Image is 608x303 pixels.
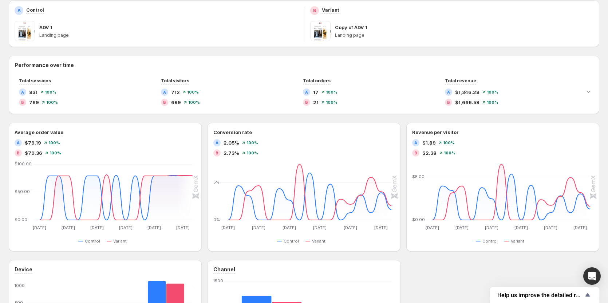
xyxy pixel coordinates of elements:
[414,151,417,155] h2: B
[39,32,298,38] p: Landing page
[476,237,501,245] button: Control
[455,88,479,96] span: $1,346.28
[445,78,476,83] span: Total revenue
[487,90,498,94] span: 100 %
[422,149,437,157] span: $2.38
[375,225,388,230] text: [DATE]
[335,32,594,38] p: Landing page
[412,129,459,136] h3: Revenue per visitor
[221,225,235,230] text: [DATE]
[15,62,593,69] h2: Performance over time
[48,141,60,145] span: 100 %
[514,225,528,230] text: [DATE]
[326,90,337,94] span: 100 %
[574,225,587,230] text: [DATE]
[33,225,46,230] text: [DATE]
[39,24,52,31] p: ADV 1
[482,238,498,244] span: Control
[511,238,524,244] span: Variant
[213,266,235,273] h3: Channel
[15,217,27,222] text: $0.00
[188,100,200,105] span: 100 %
[187,90,199,94] span: 100 %
[46,100,58,105] span: 100 %
[15,129,63,136] h3: Average order value
[171,88,180,96] span: 712
[313,8,316,13] h2: B
[224,139,239,146] span: 2.05%
[113,238,127,244] span: Variant
[213,217,220,222] text: 0%
[422,139,436,146] span: $1.89
[455,99,479,106] span: $1,666.59
[497,291,592,299] button: Show survey - Help us improve the detailed report for A/B campaigns
[326,100,337,105] span: 100 %
[213,180,220,185] text: 5%
[246,151,258,155] span: 100 %
[119,225,133,230] text: [DATE]
[310,21,331,41] img: Copy of ADV 1
[21,100,24,105] h2: B
[313,88,319,96] span: 17
[447,100,450,105] h2: B
[19,78,51,83] span: Total sessions
[17,8,21,13] h2: A
[148,225,161,230] text: [DATE]
[15,283,25,288] text: 1000
[447,90,450,94] h2: A
[504,237,527,245] button: Variant
[163,100,166,105] h2: B
[544,225,557,230] text: [DATE]
[444,151,455,155] span: 100 %
[583,267,601,285] div: Open Intercom Messenger
[90,225,104,230] text: [DATE]
[312,238,325,244] span: Variant
[313,225,327,230] text: [DATE]
[15,189,30,194] text: $50.00
[224,149,239,157] span: 2.73%
[246,141,258,145] span: 100 %
[17,141,20,145] h2: A
[414,141,417,145] h2: A
[15,161,32,166] text: $100.00
[335,24,367,31] p: Copy of ADV 1
[322,6,339,13] p: Variant
[412,174,425,179] text: $5.00
[283,225,296,230] text: [DATE]
[583,86,593,97] button: Expand chart
[305,100,308,105] h2: B
[213,129,252,136] h3: Conversion rate
[305,90,308,94] h2: A
[213,278,223,283] text: 1500
[15,266,32,273] h3: Device
[313,99,319,106] span: 21
[78,237,103,245] button: Control
[455,225,469,230] text: [DATE]
[29,88,37,96] span: 831
[497,292,583,299] span: Help us improve the detailed report for A/B campaigns
[487,100,498,105] span: 100 %
[443,141,455,145] span: 100 %
[25,149,42,157] span: $79.36
[412,217,425,222] text: $0.00
[177,225,190,230] text: [DATE]
[163,90,166,94] h2: A
[26,6,44,13] p: Control
[284,238,299,244] span: Control
[161,78,189,83] span: Total visitors
[62,225,75,230] text: [DATE]
[305,237,328,245] button: Variant
[277,237,302,245] button: Control
[303,78,331,83] span: Total orders
[25,139,41,146] span: $79.19
[17,151,20,155] h2: B
[216,151,218,155] h2: B
[107,237,130,245] button: Variant
[50,151,61,155] span: 100 %
[85,238,100,244] span: Control
[344,225,358,230] text: [DATE]
[21,90,24,94] h2: A
[15,21,35,41] img: ADV 1
[485,225,498,230] text: [DATE]
[45,90,56,94] span: 100 %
